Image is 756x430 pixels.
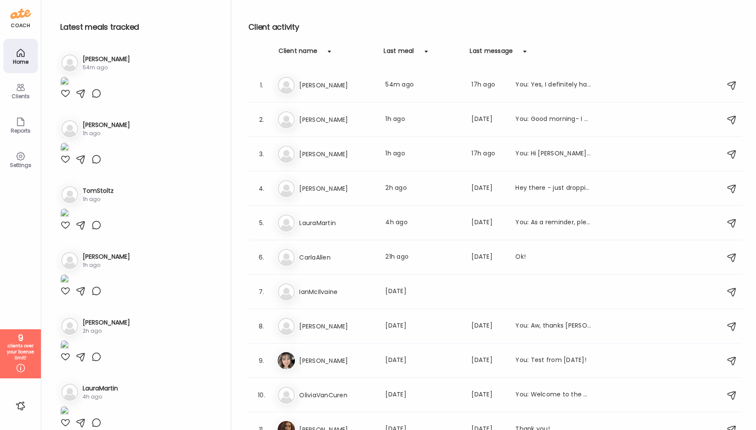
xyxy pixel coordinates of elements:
h3: [PERSON_NAME] [299,114,375,125]
img: images%2F28LImRd2k8dprukTTGzZYoimNzx1%2Fvh149HIFi0NWRQlKZncP%2FlF1vagwiiVJcc4J9CoEi_1080 [60,274,69,286]
div: 17h ago [471,149,505,159]
div: Clients [5,93,36,99]
h3: [PERSON_NAME] [299,80,375,90]
div: [DATE] [471,114,505,125]
div: Reports [5,128,36,133]
img: bg-avatar-default.svg [278,180,295,197]
h3: [PERSON_NAME] [299,149,375,159]
h2: Client activity [248,21,742,34]
div: 54m ago [385,80,461,90]
div: 6. [256,252,266,263]
div: 17h ago [471,80,505,90]
div: 5. [256,218,266,228]
div: 2. [256,114,266,125]
div: 4h ago [83,393,118,401]
div: 1. [256,80,266,90]
img: bg-avatar-default.svg [278,145,295,163]
div: [DATE] [385,287,461,297]
div: Ok! [515,252,591,263]
div: [DATE] [471,356,505,366]
img: bg-avatar-default.svg [61,120,78,137]
div: 3. [256,149,266,159]
div: coach [11,22,30,29]
img: bg-avatar-default.svg [278,249,295,266]
h3: [PERSON_NAME] [83,55,130,64]
img: images%2FsEjrZzoVMEQE1Jzv9pV5TpIWC9X2%2FUlDPrI4Q1xUIIHkFDn7C%2FOy6AVt7zWH5XDYhqdRSu_1080 [60,77,69,88]
div: 7. [256,287,266,297]
h3: [PERSON_NAME] [83,252,130,261]
div: 1h ago [83,195,114,203]
div: 1h ago [83,130,130,137]
img: bg-avatar-default.svg [61,252,78,269]
div: 10. [256,390,266,400]
h3: [PERSON_NAME] [299,356,375,366]
div: You: Yes, I definitely have had those days. YUM!! That's wonderful. Be proud that you did what yo... [515,80,591,90]
div: 1h ago [385,149,461,159]
img: bg-avatar-default.svg [61,384,78,401]
div: You: Good morning- I have added this to my note as a reminder for this evening. Talk soon! :) [515,114,591,125]
img: bg-avatar-default.svg [278,111,295,128]
img: bg-avatar-default.svg [278,77,295,94]
div: 4. [256,183,266,194]
img: avatars%2FCZNq3Txh1cYfudN6aqWkxBEljIU2 [278,352,295,369]
div: [DATE] [471,390,505,400]
img: bg-avatar-default.svg [278,318,295,335]
div: You: Test from [DATE]! [515,356,591,366]
div: You: As a reminder, please restart your logging! I look forward to seeing your food photos :) [515,218,591,228]
img: bg-avatar-default.svg [278,283,295,300]
h3: [PERSON_NAME] [299,321,375,331]
div: 9. [256,356,266,366]
div: Client name [279,46,317,60]
div: [DATE] [471,183,505,194]
div: Settings [5,162,36,168]
img: bg-avatar-default.svg [278,387,295,404]
h3: LauraMartin [83,384,118,393]
div: [DATE] [385,390,461,400]
h3: [PERSON_NAME] [83,318,130,327]
div: You: Aw, thanks [PERSON_NAME]!! You're so sweet. We are very excited, and grateful. I'm so happy ... [515,321,591,331]
img: bg-avatar-default.svg [278,214,295,232]
h3: LauraMartin [299,218,375,228]
div: Last meal [384,46,414,60]
img: bg-avatar-default.svg [61,186,78,203]
img: ate [10,7,31,21]
div: 8. [256,321,266,331]
div: 54m ago [83,64,130,71]
div: Hey there - just dropping a note to say that I’m feeling like I’m wavering in my discipline a bit... [515,183,591,194]
div: [DATE] [385,356,461,366]
img: bg-avatar-default.svg [61,318,78,335]
div: [DATE] [471,321,505,331]
h3: [PERSON_NAME] [299,183,375,194]
div: 4h ago [385,218,461,228]
div: clients over your license limit! [3,343,38,361]
div: [DATE] [471,252,505,263]
h3: TomStoltz [83,186,114,195]
div: Last message [470,46,513,60]
div: 21h ago [385,252,461,263]
div: 1h ago [83,261,130,269]
img: images%2FdDWuMIarlednk9uMSYSEWWX5jHz2%2Ffavorites%2FePC5a8vrsdZjD4lxKgNu_1080 [60,142,69,154]
div: You: Welcome to the App [PERSON_NAME]! I can see your photos :) [515,390,591,400]
div: 9 [3,333,38,343]
h3: IanMcIlvaine [299,287,375,297]
img: images%2FuWbvae13aaOwAmh8QIaeJbPLg262%2FxEMR1KBq8uqE2AAUZloL%2F0epUICCxxEHE2ZLyFTRs_1080 [60,406,69,418]
h3: CarlaAllen [299,252,375,263]
div: Home [5,59,36,65]
h3: OliviaVanCuren [299,390,375,400]
div: 1h ago [385,114,461,125]
img: bg-avatar-default.svg [61,54,78,71]
h3: [PERSON_NAME] [83,121,130,130]
div: 2h ago [83,327,130,335]
div: [DATE] [471,218,505,228]
h2: Latest meals tracked [60,21,217,34]
img: images%2Fi8QWYPNyupdXrn3xVZbWcbjaDcC2%2F04WNQZRs2rSGUODrj9SN%2F8UYRezSXyMJFHbsKakiC_1080 [60,340,69,352]
div: 2h ago [385,183,461,194]
div: You: Hi [PERSON_NAME]! Welcome to the App-- I look forward to seeing your photos. When you get a ... [515,149,591,159]
img: images%2F5WWaEkM7RhX7MCFJADu3LYSkk622%2FOErg5gIn9Zbtpp5LYABl%2F0kfCJvnRlbKvzHMptg6S_1080 [60,208,69,220]
div: [DATE] [385,321,461,331]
